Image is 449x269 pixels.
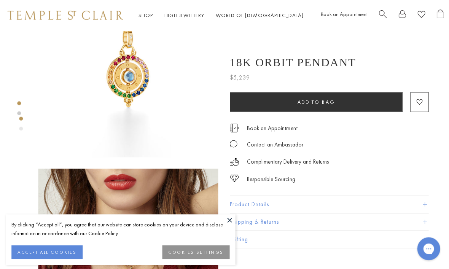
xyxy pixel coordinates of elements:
a: Book an Appointment [245,123,296,132]
img: icon_appointment.svg [228,123,237,132]
nav: Main navigation [138,11,302,20]
h1: 18K Orbit Pendant [228,56,354,68]
img: Temple St. Clair [8,11,123,20]
a: World of [DEMOGRAPHIC_DATA]World of [DEMOGRAPHIC_DATA] [215,12,302,19]
a: Book an Appointment [319,11,365,18]
img: MessageIcon-01_2.svg [228,139,236,147]
a: ShopShop [138,12,152,19]
iframe: Gorgias live chat messenger [411,233,441,261]
div: Contact an Ambassador [245,139,301,149]
img: icon_delivery.svg [228,156,238,166]
button: Shipping & Returns [228,212,426,229]
span: Add to bag [296,99,333,105]
button: Product Details [228,195,426,212]
button: Add to bag [228,92,400,111]
div: Product gallery navigation [19,114,23,136]
button: COOKIES SETTINGS [161,244,228,258]
a: View Wishlist [415,10,423,21]
span: $5,239 [228,72,248,82]
img: icon_sourcing.svg [228,173,238,181]
button: Gifting [228,229,426,247]
div: By clicking “Accept all”, you agree that our website can store cookies on your device and disclos... [11,219,228,236]
a: High JewelleryHigh Jewellery [163,12,203,19]
div: Responsible Sourcing [245,173,293,183]
a: Open Shopping Bag [434,10,441,21]
p: Complimentary Delivery and Returns [245,156,327,166]
button: ACCEPT ALL COOKIES [11,244,82,258]
a: Search [377,10,385,21]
